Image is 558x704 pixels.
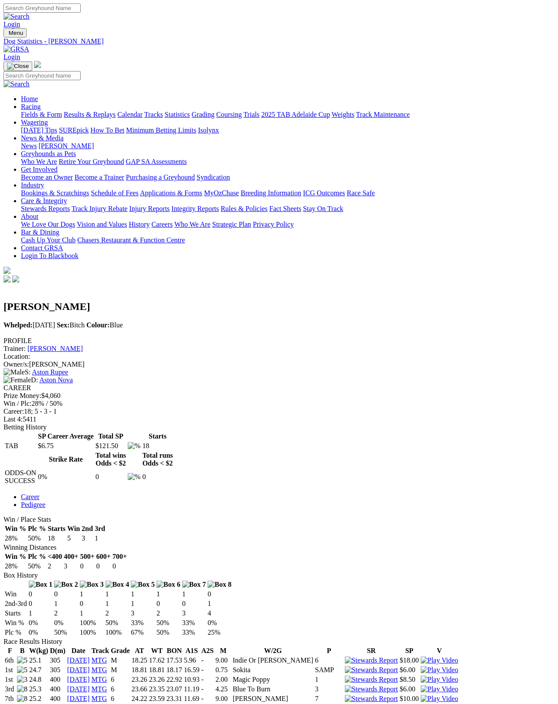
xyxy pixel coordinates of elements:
a: Bookings & Scratchings [21,189,89,197]
td: 0 [95,469,126,485]
th: 3rd [94,524,105,533]
td: Win [4,590,27,599]
a: Isolynx [198,126,219,134]
a: Career [21,493,40,500]
td: 17.53 [166,656,183,665]
th: Plc % [27,524,46,533]
td: 0 [96,562,111,571]
th: W/2G [232,646,314,655]
td: 22.92 [166,675,183,684]
a: View replay [421,685,458,693]
a: Rules & Policies [221,205,268,212]
img: Stewards Report [345,676,398,684]
a: Cash Up Your Club [21,236,75,244]
a: Industry [21,181,44,189]
td: 2nd-3rd [4,599,27,608]
th: Total runs Odds < $2 [142,451,173,468]
td: 305 [50,666,66,674]
td: 1 [105,590,130,599]
td: 28% [4,562,27,571]
td: 4 [207,609,232,618]
td: - [201,675,214,684]
td: 1 [130,590,155,599]
a: [DATE] [67,685,90,693]
img: Box 8 [208,581,231,588]
a: MyOzChase [204,189,239,197]
span: [DATE] [3,321,55,329]
td: 305 [50,656,66,665]
td: 50% [27,562,46,571]
th: V [420,646,459,655]
span: Trainer: [3,345,26,352]
img: % [128,442,140,450]
img: twitter.svg [12,275,19,282]
span: Bitch [57,321,85,329]
a: [DATE] [67,656,90,664]
b: Colour: [86,321,109,329]
img: Close [7,63,29,70]
td: 2 [54,609,78,618]
td: SAMP [315,666,344,674]
td: Starts [4,609,27,618]
a: News & Media [21,134,64,142]
a: Greyhounds as Pets [21,150,76,157]
span: D: [3,376,38,384]
img: logo-grsa-white.png [34,61,41,68]
a: Strategic Plan [212,221,251,228]
td: 67% [130,628,155,637]
a: Results & Replays [64,111,116,118]
img: 3 [17,676,27,684]
td: 25.1 [29,656,49,665]
a: Retire Your Greyhound [59,158,124,165]
img: Box 6 [157,581,180,588]
img: Box 1 [29,581,53,588]
th: A1S [184,646,200,655]
th: Strike Rate [37,451,94,468]
td: 23.26 [149,675,165,684]
td: 0 [79,599,104,608]
th: 700+ [112,552,127,561]
td: 100% [79,628,104,637]
a: MTG [92,666,107,673]
div: Bar & Dining [21,236,555,244]
a: Injury Reports [129,205,170,212]
td: 2 [47,562,62,571]
input: Search [3,3,81,13]
a: Fields & Form [21,111,62,118]
td: 6 [110,675,130,684]
div: CAREER [3,384,555,392]
a: [PERSON_NAME] [27,345,83,352]
td: Win % [4,619,27,627]
a: History [129,221,150,228]
a: MTG [92,695,107,702]
a: Tracks [144,111,163,118]
td: 18.81 [149,666,165,674]
td: 2 [105,609,130,618]
a: Integrity Reports [171,205,219,212]
a: Login [3,20,20,28]
td: Indie Or [PERSON_NAME] [232,656,314,665]
a: Dog Statistics - [PERSON_NAME] [3,37,555,45]
td: 0% [207,619,232,627]
a: ICG Outcomes [303,189,345,197]
img: 8 [17,685,27,693]
span: Last 4: [3,415,23,423]
th: B [17,646,28,655]
div: Box History [3,571,555,579]
td: 6th [4,656,16,665]
th: 400+ [64,552,79,561]
td: 18.25 [131,656,148,665]
img: Search [3,13,30,20]
th: F [4,646,16,655]
a: Minimum Betting Limits [126,126,196,134]
td: ODDS-ON SUCCESS [4,469,37,485]
th: Win % [4,552,27,561]
img: Female [3,376,31,384]
div: [PERSON_NAME] [3,361,555,368]
div: $4,060 [3,392,555,400]
a: Pedigree [21,501,45,508]
h2: [PERSON_NAME] [3,301,555,313]
img: Play Video [421,656,458,664]
th: Total wins Odds < $2 [95,451,126,468]
th: SP Career Average [37,432,94,441]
